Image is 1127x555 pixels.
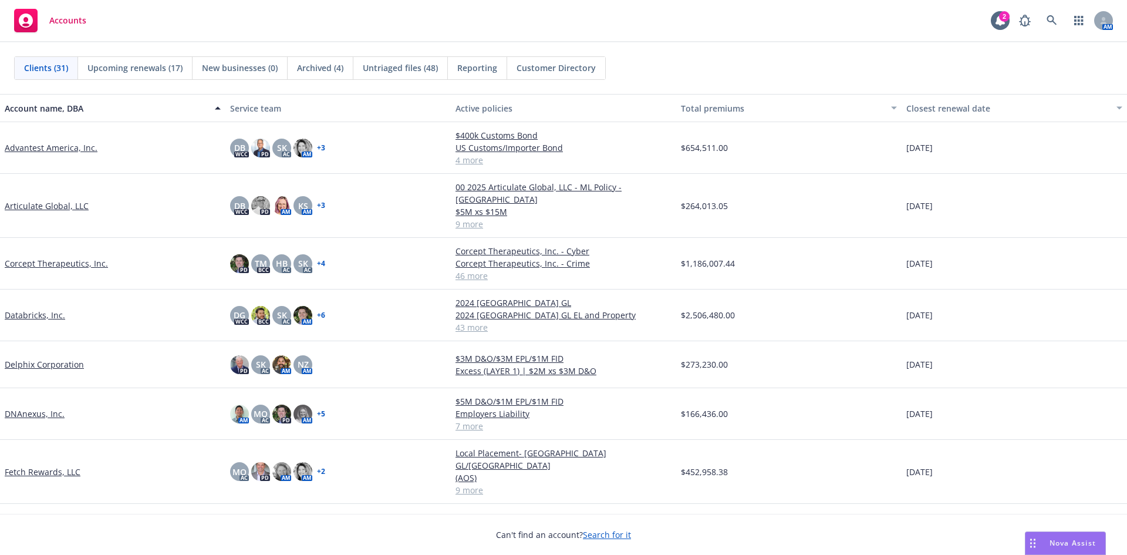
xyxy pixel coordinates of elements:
span: NZ [298,358,309,371]
span: DG [234,309,245,321]
img: photo [251,139,270,157]
img: photo [251,306,270,325]
span: SK [277,309,287,321]
a: Switch app [1067,9,1091,32]
a: 9 more [455,218,672,230]
span: $264,013.05 [681,200,728,212]
a: 46 more [455,270,672,282]
a: Delphix Corporation [5,358,84,371]
a: $5M xs $15M [455,206,672,218]
span: $452,958.38 [681,466,728,478]
span: SK [277,142,287,154]
span: Reporting [457,62,497,74]
img: photo [272,355,291,374]
a: 4 more [455,154,672,166]
span: Clients (31) [24,62,68,74]
a: $5M D&O/$1M EPL/$1M FID [455,395,672,408]
a: Advantest America, Inc. [5,142,97,154]
img: photo [251,196,270,215]
img: photo [293,306,312,325]
a: 00 2025 Articulate Global, LLC - ML Policy - [GEOGRAPHIC_DATA] [455,181,672,206]
a: 7 more [455,420,672,432]
span: $166,436.00 [681,408,728,420]
button: Active policies [451,94,676,122]
img: photo [272,196,291,215]
span: $273,230.00 [681,358,728,371]
a: + 3 [317,144,325,152]
span: $2,506,480.00 [681,309,735,321]
span: [DATE] [906,200,933,212]
span: TM [255,257,267,270]
img: photo [293,139,312,157]
span: New businesses (0) [202,62,278,74]
span: DB [234,200,245,212]
span: Can't find an account? [496,529,631,541]
span: [DATE] [906,142,933,154]
a: Articulate Global, LLC [5,200,89,212]
a: $1M Serbia D&O LAP [455,511,672,523]
div: Service team [230,102,446,115]
span: [DATE] [906,408,933,420]
span: Nova Assist [1050,538,1096,548]
a: + 3 [317,202,325,209]
a: DNAnexus, Inc. [5,408,65,420]
a: Local Placement- [GEOGRAPHIC_DATA] GL/[GEOGRAPHIC_DATA] [455,447,672,472]
a: Corcept Therapeutics, Inc. [5,257,108,270]
div: Drag to move [1025,532,1040,554]
span: [DATE] [906,466,933,478]
button: Total premiums [676,94,902,122]
span: Untriaged files (48) [363,62,438,74]
span: MQ [232,466,247,478]
img: photo [272,462,291,481]
a: 43 more [455,321,672,334]
span: [DATE] [906,309,933,321]
a: Corcept Therapeutics, Inc. - Crime [455,257,672,270]
span: Archived (4) [297,62,343,74]
span: [DATE] [906,358,933,371]
a: $3M D&O/$3M EPL/$1M FID [455,352,672,365]
div: Active policies [455,102,672,115]
a: 2024 [GEOGRAPHIC_DATA] GL EL and Property [455,309,672,321]
div: 2 [999,11,1010,22]
a: + 2 [317,468,325,475]
button: Closest renewal date [902,94,1127,122]
a: (AOS) [455,472,672,484]
a: Databricks, Inc. [5,309,65,321]
a: + 4 [317,260,325,267]
span: MQ [254,408,268,420]
span: [DATE] [906,257,933,270]
a: Fetch Rewards, LLC [5,466,80,478]
span: SK [256,358,266,371]
button: Nova Assist [1025,532,1106,555]
a: $400k Customs Bond [455,129,672,142]
span: DB [234,142,245,154]
span: KS [298,200,308,212]
span: $654,511.00 [681,142,728,154]
img: photo [251,462,270,481]
img: photo [293,462,312,481]
img: photo [272,405,291,423]
span: $1,186,007.44 [681,257,735,270]
a: Excess (LAYER 1) | $2M xs $3M D&O [455,365,672,377]
a: Search for it [583,529,631,540]
div: Closest renewal date [906,102,1109,115]
a: + 6 [317,312,325,319]
a: Search [1040,9,1064,32]
a: Employers Liability [455,408,672,420]
span: SK [298,257,308,270]
span: Upcoming renewals (17) [87,62,183,74]
span: HB [276,257,288,270]
a: 2024 [GEOGRAPHIC_DATA] GL [455,297,672,309]
a: US Customs/Importer Bond [455,142,672,154]
img: photo [230,254,249,273]
a: Report a Bug [1013,9,1037,32]
a: Accounts [9,4,91,37]
a: Corcept Therapeutics, Inc. - Cyber [455,245,672,257]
